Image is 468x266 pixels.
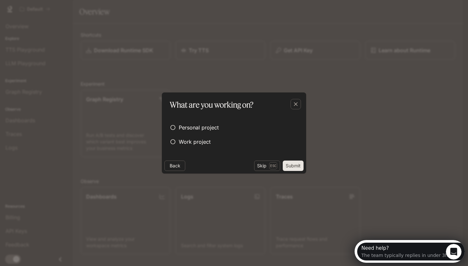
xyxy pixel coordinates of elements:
[164,161,185,171] button: Back
[170,99,253,111] p: What are you working on?
[446,244,461,260] iframe: Intercom live chat
[3,3,112,20] div: Open Intercom Messenger
[7,11,93,18] div: The team typically replies in under 3h
[355,240,465,263] iframe: Intercom live chat discovery launcher
[269,162,277,169] p: Esc
[254,161,280,171] button: SkipEsc
[283,161,304,171] button: Submit
[7,6,93,11] div: Need help?
[179,138,211,146] span: Work project
[179,124,219,131] span: Personal project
